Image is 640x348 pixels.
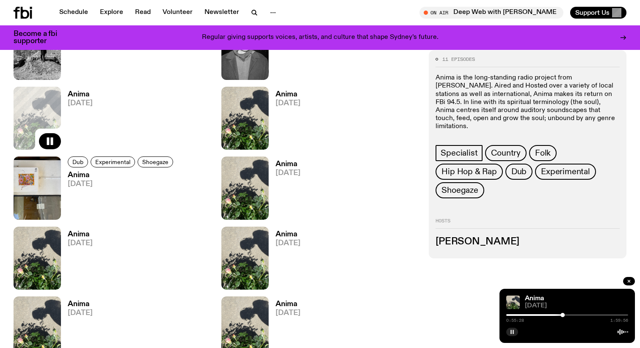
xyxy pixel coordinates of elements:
[130,7,156,19] a: Read
[72,159,83,165] span: Dub
[14,156,61,219] img: A painted array of mixed flowers on a electricity switchboard
[157,7,198,19] a: Volunteer
[442,57,475,61] span: 11 episodes
[68,91,93,98] h3: Anima
[95,159,130,165] span: Experimental
[68,156,88,167] a: Dub
[269,91,301,150] a: Anima[DATE]
[535,163,596,179] a: Experimental
[199,7,244,19] a: Newsletter
[138,156,173,167] a: Shoegaze
[202,34,439,41] p: Regular giving supports voices, artists, and culture that shape Sydney’s future.
[610,318,628,323] span: 1:59:56
[436,74,620,131] p: Anima is the long-standing radio project from [PERSON_NAME]. Aired and Hosted over a variety of l...
[525,303,628,309] span: [DATE]
[276,91,301,98] h3: Anima
[436,182,484,198] a: Shoegaze
[436,163,502,179] a: Hip Hop & Rap
[436,145,483,161] a: Specialist
[91,156,135,167] a: Experimental
[276,240,301,247] span: [DATE]
[68,240,93,247] span: [DATE]
[525,295,544,302] a: Anima
[269,161,301,219] a: Anima[DATE]
[505,163,532,179] a: Dub
[511,167,527,176] span: Dub
[269,32,396,80] a: Late Night with [PERSON_NAME][DATE]
[436,237,620,246] h3: [PERSON_NAME]
[535,148,551,157] span: Folk
[570,7,626,19] button: Support Us
[68,301,93,308] h3: Anima
[491,148,521,157] span: Country
[54,7,93,19] a: Schedule
[14,30,68,45] h3: Become a fbi supporter
[142,159,168,165] span: Shoegaze
[441,185,478,195] span: Shoegaze
[61,32,188,80] a: Late Night with [PERSON_NAME][DATE]
[506,318,524,323] span: 0:55:28
[541,167,590,176] span: Experimental
[276,170,301,177] span: [DATE]
[276,100,301,107] span: [DATE]
[95,7,128,19] a: Explore
[68,181,176,188] span: [DATE]
[269,231,301,290] a: Anima[DATE]
[276,310,301,317] span: [DATE]
[441,167,497,176] span: Hip Hop & Rap
[61,172,176,219] a: Anima[DATE]
[276,301,301,308] h3: Anima
[419,7,563,19] button: On AirDeep Web with [PERSON_NAME]
[441,148,477,157] span: Specialist
[485,145,527,161] a: Country
[436,218,620,228] h2: Hosts
[61,91,93,150] a: Anima[DATE]
[575,9,610,16] span: Support Us
[68,172,176,179] h3: Anima
[529,145,557,161] a: Folk
[61,231,93,290] a: Anima[DATE]
[276,231,301,238] h3: Anima
[68,231,93,238] h3: Anima
[276,161,301,168] h3: Anima
[68,310,93,317] span: [DATE]
[68,100,93,107] span: [DATE]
